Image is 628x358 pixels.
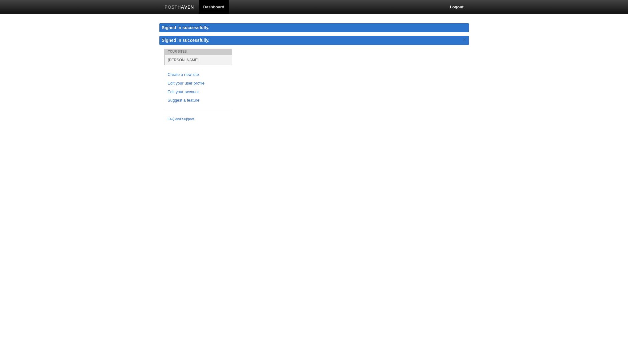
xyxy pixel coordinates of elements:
[164,49,232,55] li: Your Sites
[168,80,228,87] a: Edit your user profile
[462,36,467,44] a: ×
[159,23,469,32] div: Signed in successfully.
[168,97,228,104] a: Suggest a feature
[168,116,228,122] a: FAQ and Support
[168,89,228,95] a: Edit your account
[162,38,210,43] span: Signed in successfully.
[165,55,232,65] a: [PERSON_NAME]
[168,72,228,78] a: Create a new site
[165,5,194,10] img: Posthaven-bar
